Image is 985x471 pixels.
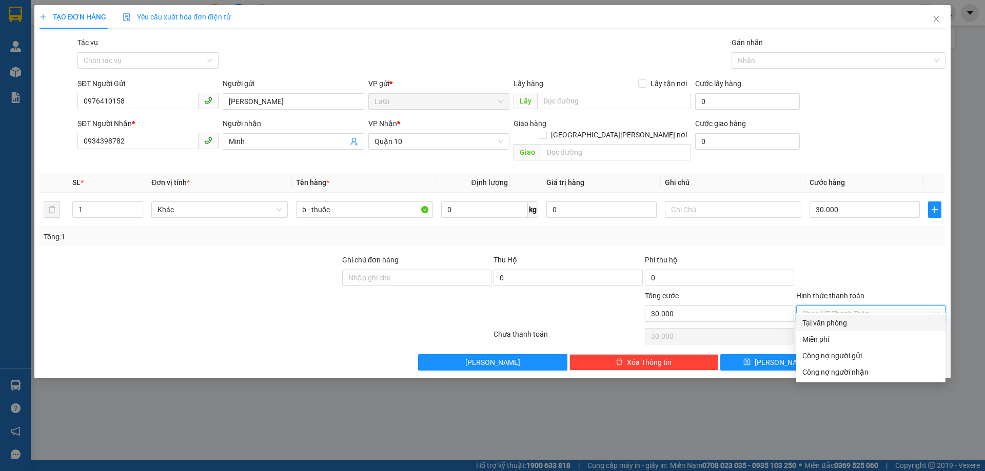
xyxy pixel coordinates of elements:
[514,79,543,88] span: Lấy hàng
[646,78,691,89] span: Lấy tận nơi
[72,178,81,187] span: SL
[616,358,623,366] span: delete
[471,178,508,187] span: Định lượng
[802,350,939,361] div: Công nợ người gửi
[541,144,691,160] input: Dọc đường
[350,137,358,146] span: user-add
[796,364,945,380] div: Cước gửi hàng sẽ được ghi vào công nợ của người nhận
[375,134,503,149] span: Quận 10
[493,329,644,346] div: Chưa thanh toán
[695,79,741,88] label: Cước lấy hàng
[123,13,131,22] img: icon
[44,231,380,242] div: Tổng: 1
[123,13,231,21] span: Yêu cầu xuất hóa đơn điện tử
[627,357,672,368] span: Xóa Thông tin
[223,118,364,129] div: Người nhận
[77,38,98,47] label: Tác vụ
[528,201,538,218] span: kg
[546,178,584,187] span: Giá trị hàng
[928,201,941,218] button: plus
[645,292,679,300] span: Tổng cước
[465,357,520,368] span: [PERSON_NAME]
[157,202,282,217] span: Khác
[796,347,945,364] div: Cước gửi hàng sẽ được ghi vào công nợ của người gửi
[695,93,800,110] input: Cước lấy hàng
[796,292,864,300] label: Hình thức thanh toán
[743,358,751,366] span: save
[665,201,801,218] input: Ghi Chú
[720,354,832,371] button: save[PERSON_NAME]
[151,178,190,187] span: Đơn vị tính
[569,354,719,371] button: deleteXóa Thông tin
[77,78,219,89] div: SĐT Người Gửi
[368,119,397,128] span: VP Nhận
[802,334,939,345] div: Miễn phí
[537,93,691,109] input: Dọc đường
[223,78,364,89] div: Người gửi
[418,354,567,371] button: [PERSON_NAME]
[342,270,491,286] input: Ghi chú đơn hàng
[802,366,939,378] div: Công nợ người nhận
[204,96,212,105] span: phone
[296,201,432,218] input: VD: Bàn, Ghế
[802,317,939,329] div: Tại văn phòng
[514,93,537,109] span: Lấy
[514,119,546,128] span: Giao hàng
[375,94,503,109] span: LaGi
[732,38,763,47] label: Gán nhãn
[40,13,47,21] span: plus
[695,133,800,150] input: Cước giao hàng
[368,78,509,89] div: VP gửi
[810,178,845,187] span: Cước hàng
[929,206,941,214] span: plus
[204,136,212,145] span: phone
[755,357,810,368] span: [PERSON_NAME]
[695,119,746,128] label: Cước giao hàng
[645,254,794,270] div: Phí thu hộ
[77,118,219,129] div: SĐT Người Nhận
[922,5,951,34] button: Close
[547,129,691,140] span: [GEOGRAPHIC_DATA][PERSON_NAME] nơi
[342,256,399,264] label: Ghi chú đơn hàng
[661,173,805,193] th: Ghi chú
[44,201,60,218] button: delete
[40,13,106,21] span: TẠO ĐƠN HÀNG
[932,15,940,23] span: close
[494,256,517,264] span: Thu Hộ
[296,178,329,187] span: Tên hàng
[546,201,657,218] input: 0
[514,144,541,160] span: Giao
